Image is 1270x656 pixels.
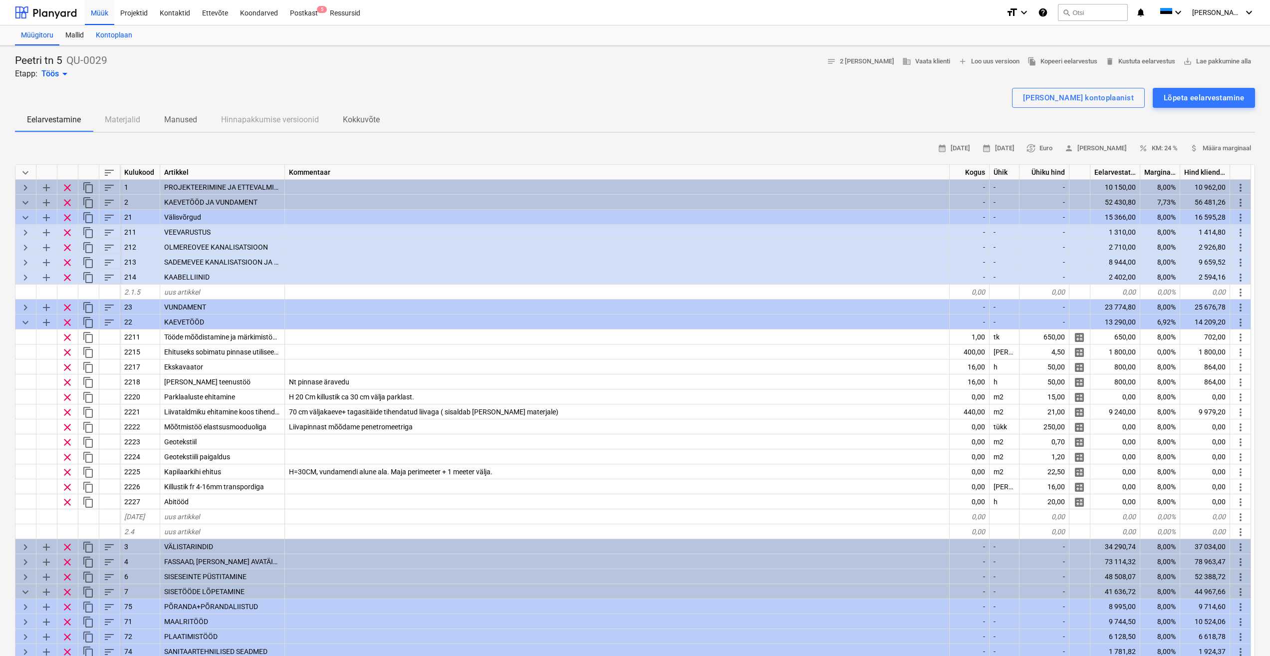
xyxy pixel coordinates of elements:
[1235,197,1247,209] span: Rohkem toiminguid
[82,346,94,358] span: Dubleeri rida
[61,227,73,239] span: Eemalda rida
[1180,240,1230,255] div: 2 926,80
[82,182,94,194] span: Dubleeri kategooriat
[1180,165,1230,180] div: Hind kliendile
[1140,300,1180,315] div: 8,00%
[103,182,115,194] span: Sorteeri read kategooriasiseselt
[950,270,990,285] div: -
[950,285,990,300] div: 0,00
[19,167,31,179] span: Ahenda kõik kategooriad
[1140,434,1180,449] div: 8,00%
[120,419,160,434] div: 2222
[1235,421,1247,433] span: Rohkem toiminguid
[1090,374,1140,389] div: 800,00
[1140,315,1180,329] div: 6,92%
[82,242,94,254] span: Dubleeri kategooriat
[82,376,94,388] span: Dubleeri rida
[950,180,990,195] div: -
[1090,270,1140,285] div: 2 402,00
[1180,374,1230,389] div: 864,00
[990,449,1019,464] div: m2
[950,225,990,240] div: -
[990,300,1019,315] div: -
[1140,374,1180,389] div: 8,00%
[990,225,1019,240] div: -
[1235,361,1247,373] span: Rohkem toiminguid
[40,272,52,284] span: Lisa reale alamkategooria
[954,54,1023,69] button: Loo uus versioon
[1062,8,1070,16] span: search
[1235,346,1247,358] span: Rohkem toiminguid
[950,210,990,225] div: -
[317,6,327,13] span: 5
[1019,329,1069,344] div: 650,00
[1090,210,1140,225] div: 15 366,00
[1180,464,1230,479] div: 0,00
[1180,359,1230,374] div: 864,00
[61,391,73,403] span: Eemalda rida
[1019,344,1069,359] div: 4,50
[990,464,1019,479] div: m2
[61,272,73,284] span: Eemalda rida
[120,404,160,419] div: 2221
[950,359,990,374] div: 16,00
[82,197,94,209] span: Dubleeri kategooriat
[120,240,160,255] div: 212
[120,464,160,479] div: 2225
[823,54,898,69] button: 2 [PERSON_NAME]
[827,56,894,67] span: 2 [PERSON_NAME]
[1090,329,1140,344] div: 650,00
[1180,225,1230,240] div: 1 414,80
[120,195,160,210] div: 2
[1140,359,1180,374] div: 8,00%
[1019,210,1069,225] div: -
[938,143,970,154] span: [DATE]
[1183,57,1192,66] span: save_alt
[990,195,1019,210] div: -
[1140,225,1180,240] div: 8,00%
[1164,91,1244,104] div: Lõpeta eelarvestamine
[15,25,59,45] a: Müügitoru
[19,182,31,194] span: Laienda kategooriat
[40,317,52,328] span: Lisa reale alamkategooria
[61,436,73,448] span: Eemalda rida
[990,180,1019,195] div: -
[1180,344,1230,359] div: 1 800,00
[82,421,94,433] span: Dubleeri rida
[1235,317,1247,328] span: Rohkem toiminguid
[1180,315,1230,329] div: 14 209,20
[160,165,285,180] div: Artikkel
[19,242,31,254] span: Laienda kategooriat
[1019,434,1069,449] div: 0,70
[990,359,1019,374] div: h
[61,242,73,254] span: Eemalda rida
[82,257,94,269] span: Dubleeri kategooriat
[61,212,73,224] span: Eemalda rida
[1180,329,1230,344] div: 702,00
[343,114,380,126] p: Kokkuvõte
[950,374,990,389] div: 16,00
[1027,56,1097,67] span: Kopeeri eelarvestus
[1140,389,1180,404] div: 8,00%
[103,272,115,284] span: Sorteeri read kategooriasiseselt
[1140,180,1180,195] div: 8,00%
[990,240,1019,255] div: -
[1019,180,1069,195] div: -
[82,331,94,343] span: Dubleeri rida
[1105,56,1175,67] span: Kustuta eelarvestus
[1180,389,1230,404] div: 0,00
[19,302,31,314] span: Laienda kategooriat
[1090,315,1140,329] div: 13 290,00
[950,419,990,434] div: 0,00
[120,165,160,180] div: Kulukood
[1235,376,1247,388] span: Rohkem toiminguid
[61,451,73,463] span: Eemalda rida
[82,212,94,224] span: Dubleeri kategooriat
[120,270,160,285] div: 214
[120,434,160,449] div: 2223
[1190,143,1251,154] span: Määra marginaal
[950,240,990,255] div: -
[1140,449,1180,464] div: 8,00%
[61,376,73,388] span: Eemalda rida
